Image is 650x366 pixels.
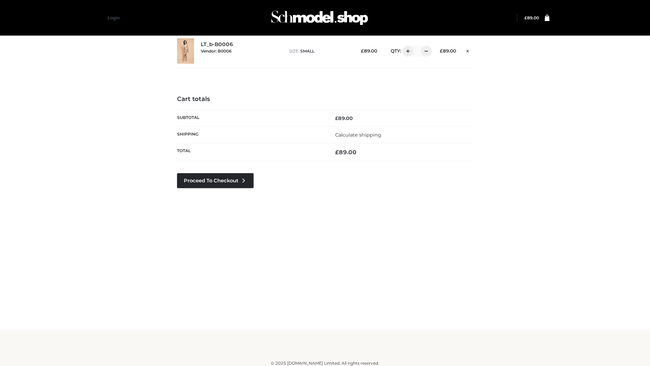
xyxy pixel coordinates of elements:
div: QTY: [384,46,429,57]
a: Proceed to Checkout [177,173,254,188]
th: Subtotal [177,110,325,126]
bdi: 89.00 [440,48,456,54]
div: LT_b-B0006 [201,41,282,60]
a: Login [108,15,120,20]
span: £ [361,48,364,54]
span: £ [524,15,527,20]
th: Total [177,143,325,161]
span: SMALL [300,48,315,54]
span: £ [335,149,339,156]
span: £ [335,115,338,121]
p: size : [289,48,350,54]
img: Schmodel Admin 964 [269,4,370,31]
a: Remove this item [463,46,473,55]
bdi: 89.00 [361,48,377,54]
bdi: 89.00 [335,149,356,156]
a: £89.00 [524,15,539,20]
h4: Cart totals [177,96,473,103]
small: Vendor: B0006 [201,48,232,54]
span: £ [440,48,443,54]
bdi: 89.00 [335,115,353,121]
bdi: 89.00 [524,15,539,20]
th: Shipping [177,126,325,143]
a: Calculate shipping [335,132,381,138]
